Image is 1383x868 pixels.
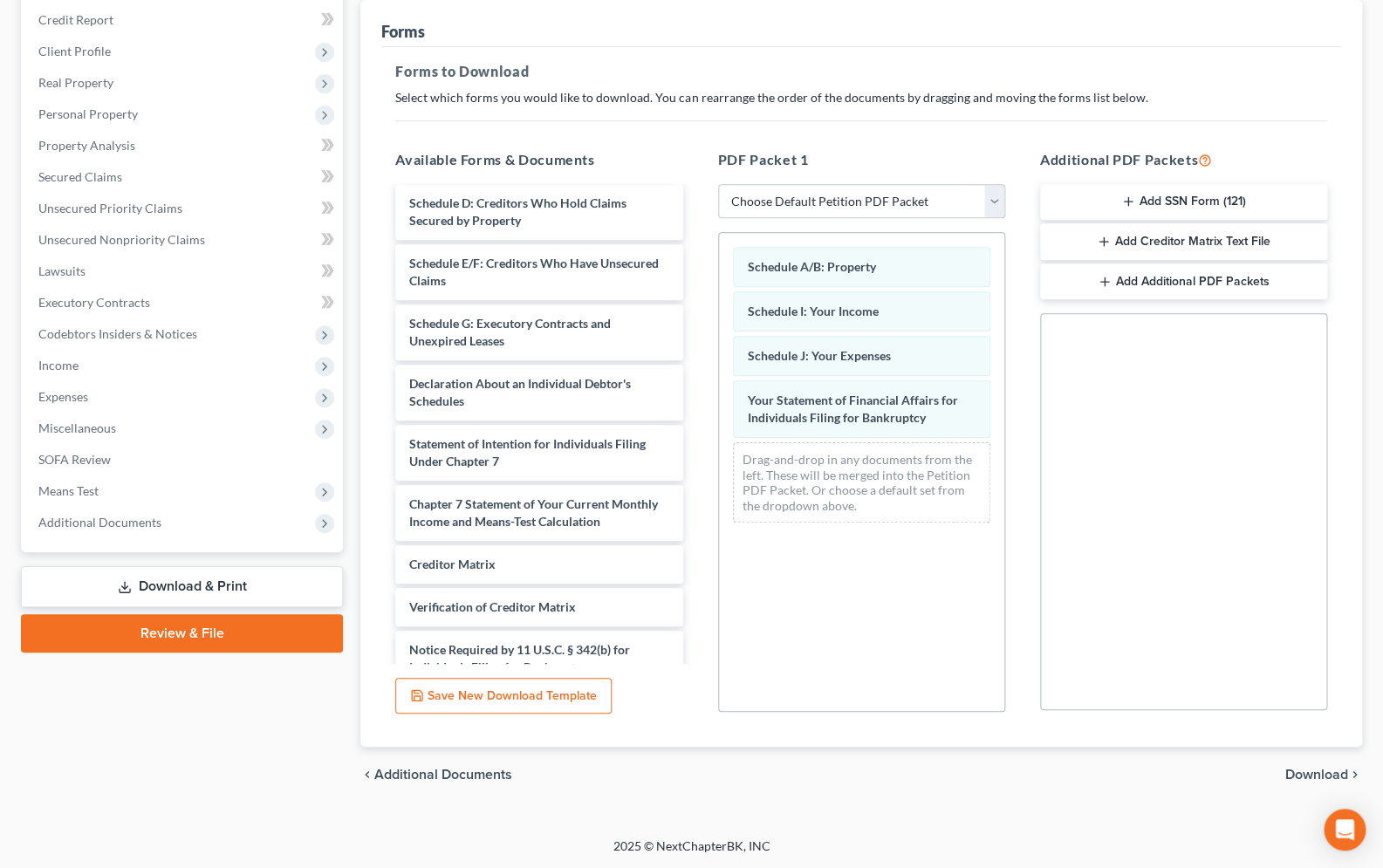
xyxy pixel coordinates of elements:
span: Download [1285,768,1348,782]
span: Chapter 7 Statement of Your Current Monthly Income and Means-Test Calculation [409,496,658,529]
button: Download chevron_right [1285,768,1362,782]
span: Means Test [38,483,99,498]
a: SOFA Review [24,444,343,475]
span: Lawsuits [38,263,86,278]
span: Unsecured Nonpriority Claims [38,232,205,247]
span: Schedule G: Executory Contracts and Unexpired Leases [409,316,611,348]
span: Additional Documents [374,768,512,782]
a: Lawsuits [24,256,343,287]
button: Add Creditor Matrix Text File [1040,223,1327,260]
h5: Forms to Download [395,61,1327,82]
div: Forms [381,21,425,42]
a: chevron_left Additional Documents [360,768,512,782]
span: Miscellaneous [38,420,116,435]
a: Review & File [21,614,343,653]
span: Executory Contracts [38,295,150,310]
span: Statement of Intention for Individuals Filing Under Chapter 7 [409,436,646,468]
a: Unsecured Priority Claims [24,193,343,224]
span: Property Analysis [38,138,135,153]
h5: PDF Packet 1 [718,149,1005,170]
span: Expenses [38,389,88,404]
span: Schedule E/F: Creditors Who Have Unsecured Claims [409,256,659,288]
a: Download & Print [21,566,343,607]
div: Drag-and-drop in any documents from the left. These will be merged into the Petition PDF Packet. ... [733,442,990,523]
span: Schedule J: Your Expenses [748,348,891,363]
span: Client Profile [38,44,111,58]
span: Real Property [38,75,113,90]
span: Verification of Creditor Matrix [409,599,576,614]
p: Select which forms you would like to download. You can rearrange the order of the documents by dr... [395,89,1327,106]
button: Add Additional PDF Packets [1040,263,1327,300]
span: Codebtors Insiders & Notices [38,326,197,341]
h5: Additional PDF Packets [1040,149,1327,170]
span: Credit Report [38,12,113,27]
span: Income [38,358,79,372]
span: Schedule D: Creditors Who Hold Claims Secured by Property [409,195,626,228]
a: Property Analysis [24,130,343,161]
span: Schedule I: Your Income [748,304,879,318]
span: Additional Documents [38,515,161,530]
h5: Available Forms & Documents [395,149,682,170]
span: Schedule A/B: Property [748,259,876,274]
span: Notice Required by 11 U.S.C. § 342(b) for Individuals Filing for Bankruptcy [409,642,630,674]
button: Add SSN Form (121) [1040,184,1327,221]
a: Credit Report [24,4,343,36]
span: Unsecured Priority Claims [38,201,182,215]
a: Secured Claims [24,161,343,193]
span: Personal Property [38,106,138,121]
span: Your Statement of Financial Affairs for Individuals Filing for Bankruptcy [748,393,958,425]
div: Open Intercom Messenger [1324,809,1366,851]
span: Secured Claims [38,169,122,184]
a: Unsecured Nonpriority Claims [24,224,343,256]
i: chevron_right [1348,768,1362,782]
span: SOFA Review [38,452,111,467]
span: Creditor Matrix [409,557,496,571]
span: Declaration About an Individual Debtor's Schedules [409,376,631,408]
i: chevron_left [360,768,374,782]
button: Save New Download Template [395,678,612,714]
a: Executory Contracts [24,287,343,318]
